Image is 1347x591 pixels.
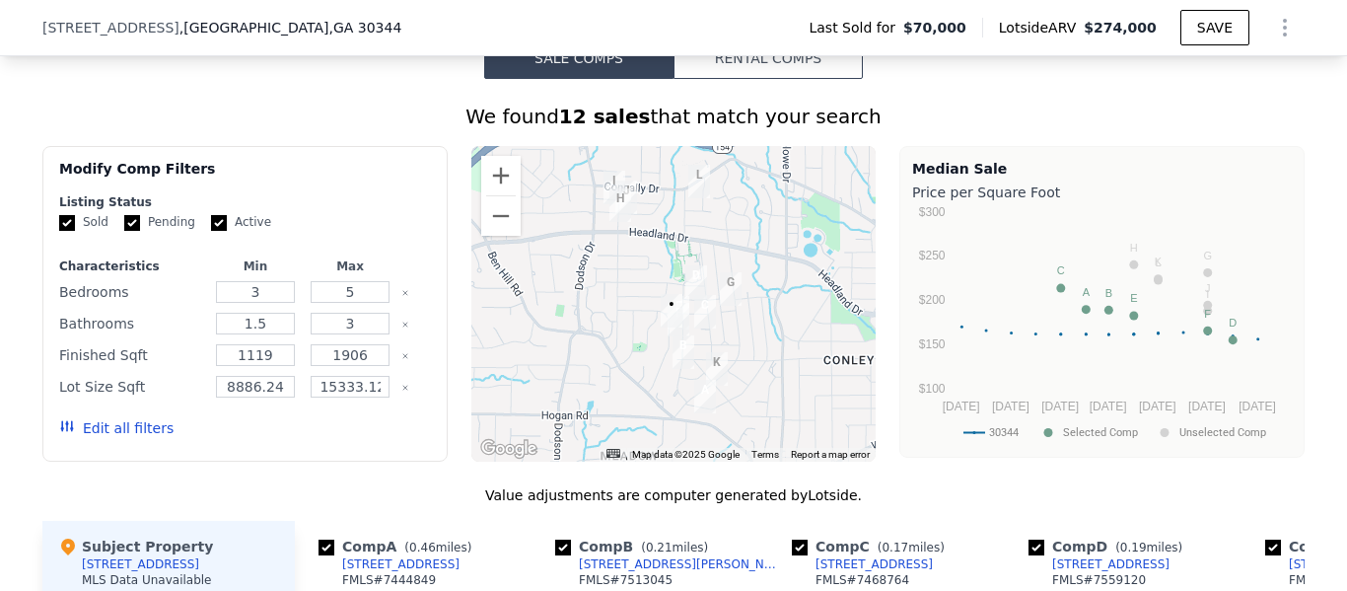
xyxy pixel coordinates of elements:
text: F [1204,308,1211,320]
text: A [1083,286,1091,298]
span: 0.21 [646,541,673,554]
text: $150 [919,337,946,351]
text: H [1130,242,1138,254]
div: Comp B [555,537,716,556]
img: Google [476,436,541,462]
div: 2609 Riggs Dr [668,296,689,330]
div: 2345 Leith Ave [685,265,707,299]
span: $274,000 [1084,20,1157,36]
label: Sold [59,214,108,231]
div: Bedrooms [59,278,204,306]
div: We found that match your search [42,103,1305,130]
span: 0.46 [409,541,436,554]
button: Clear [401,384,409,392]
button: Edit all filters [59,418,174,438]
div: 2608 Westchester Dr [661,294,682,328]
strong: 12 sales [559,105,651,128]
a: Open this area in Google Maps (opens a new window) [476,436,541,462]
text: E [1130,292,1137,304]
span: 0.17 [882,541,908,554]
div: [STREET_ADDRESS][PERSON_NAME] [579,556,784,572]
text: $100 [919,382,946,396]
div: 2623 Riggs Dr [668,303,689,336]
text: [DATE] [1188,400,1226,413]
div: 2603 Graywall St [694,295,716,329]
text: $200 [919,293,946,307]
div: MLS Data Unavailable [82,572,212,588]
button: Zoom in [481,156,521,195]
text: Selected Comp [1063,426,1138,439]
div: 2267 Bryant Dr [603,171,625,204]
span: , GA 30344 [328,20,401,36]
div: 2314 Bryant Dr [609,188,631,222]
div: Bathrooms [59,310,204,337]
div: Min [212,259,299,274]
div: 2545 Plantation Dr [720,272,742,306]
div: FMLS # 7559120 [1052,572,1146,588]
div: Characteristics [59,259,204,274]
span: 0.19 [1120,541,1147,554]
span: , [GEOGRAPHIC_DATA] [179,18,402,37]
text: $300 [919,205,946,219]
div: 2756 Plantation Dr [706,352,728,386]
span: Lotside ARV [999,18,1084,37]
a: [STREET_ADDRESS] [319,556,460,572]
div: Comp D [1028,537,1190,556]
button: Show Options [1265,8,1305,47]
text: [DATE] [1041,400,1079,413]
div: Finished Sqft [59,341,204,369]
label: Active [211,214,271,231]
div: 2257 Collins Dr [688,165,710,198]
text: K [1155,256,1163,267]
div: 2535 Judson Ave [615,181,637,214]
text: 30344 [989,426,1019,439]
div: FMLS # 7468764 [815,572,909,588]
text: [DATE] [1139,400,1176,413]
div: Comp C [792,537,953,556]
div: Max [307,259,393,274]
div: Value adjustments are computer generated by Lotside . [42,485,1305,505]
span: $70,000 [903,18,966,37]
div: Subject Property [58,537,213,556]
button: Clear [401,352,409,360]
button: SAVE [1180,10,1249,45]
a: Terms (opens in new tab) [751,449,779,460]
div: Lot Size Sqft [59,373,204,401]
text: D [1229,317,1237,329]
text: $250 [919,249,946,262]
a: [STREET_ADDRESS][PERSON_NAME] [555,556,784,572]
div: [STREET_ADDRESS] [815,556,933,572]
div: [STREET_ADDRESS] [82,556,199,572]
span: Map data ©2025 Google [632,449,740,460]
a: [STREET_ADDRESS] [792,556,933,572]
button: Zoom out [481,196,521,236]
svg: A chart. [912,206,1292,453]
div: Comp A [319,537,479,556]
div: FMLS # 7513045 [579,572,673,588]
div: Listing Status [59,194,431,210]
div: Price per Square Foot [912,179,1292,206]
input: Pending [124,215,140,231]
text: G [1203,250,1212,261]
text: L [1155,257,1161,268]
span: ( miles) [396,541,479,554]
div: [STREET_ADDRESS] [342,556,460,572]
a: [STREET_ADDRESS] [1028,556,1170,572]
button: Sale Comps [484,37,673,79]
div: 2716 Riggs Dr [673,335,694,369]
input: Active [211,215,227,231]
div: 2842 Lancaster Dr [694,380,716,413]
span: ( miles) [633,541,716,554]
text: Unselected Comp [1179,426,1266,439]
text: [DATE] [1090,400,1127,413]
span: Last Sold for [809,18,903,37]
span: ( miles) [1107,541,1190,554]
button: Keyboard shortcuts [606,449,620,458]
text: [DATE] [992,400,1029,413]
text: [DATE] [1239,400,1276,413]
button: Rental Comps [673,37,863,79]
text: B [1105,287,1112,299]
text: J [1205,282,1211,294]
a: Report a map error [791,449,870,460]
